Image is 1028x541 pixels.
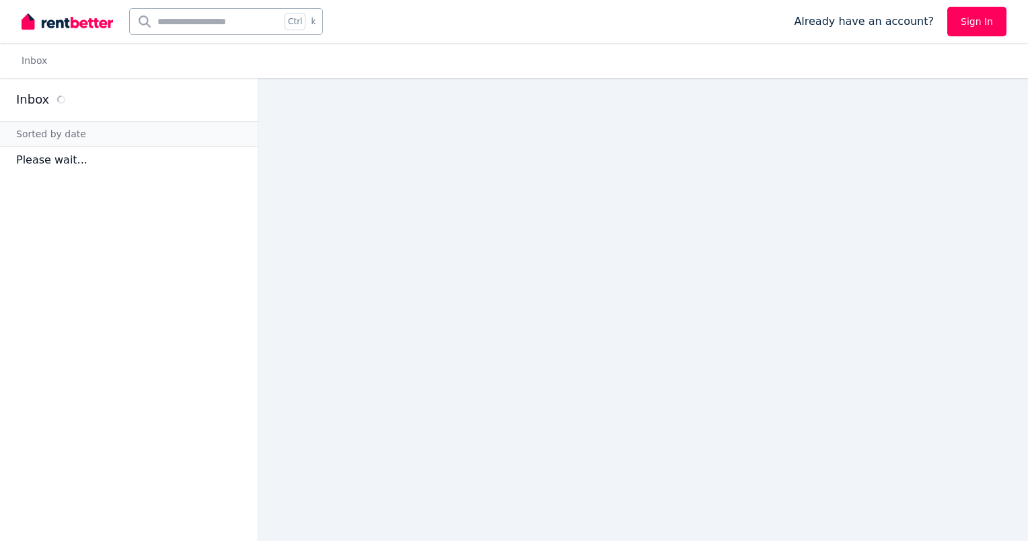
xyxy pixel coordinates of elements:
img: RentBetter [22,11,113,32]
span: Ctrl [285,13,305,30]
span: k [311,16,316,27]
span: Already have an account? [794,13,934,30]
a: Inbox [22,55,47,66]
h2: Inbox [16,90,49,109]
a: Sign In [947,7,1006,36]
